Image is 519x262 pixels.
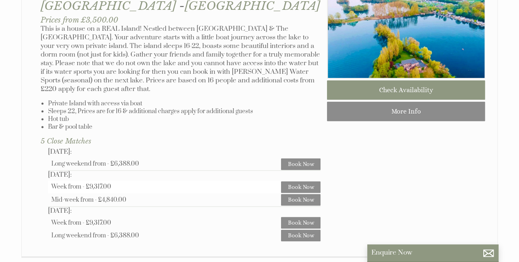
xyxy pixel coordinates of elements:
[281,230,320,241] a: Book Now
[41,137,320,148] h4: 5 Close Matches
[281,194,320,205] a: Book Now
[51,232,281,239] div: Long weekend from - £6,388.00
[48,123,320,131] li: Bar & pool table
[281,158,320,170] a: Book Now
[327,80,485,100] a: Check Availability
[281,217,320,228] a: Book Now
[41,25,320,93] p: This is a house on a REAL Island! Nestled between [GEOGRAPHIC_DATA] & The [GEOGRAPHIC_DATA]. Your...
[48,115,320,123] li: Hot tub
[51,219,281,227] div: Week from - £9,317.00
[371,248,494,257] p: Enquire Now
[48,171,320,179] div: [DATE]
[41,15,320,25] h3: Prices from £3,500.00
[48,100,320,107] li: Private Island with access via boat
[51,160,281,168] div: Long weekend from - £6,388.00
[48,107,320,115] li: Sleeps 22, Prices are for 16 & additional charges apply for additional guests
[48,207,320,215] div: [DATE]
[327,102,485,121] a: More Info
[51,183,281,191] div: Week from - £9,317.00
[281,181,320,193] a: Book Now
[51,196,281,204] div: Mid-week from - £4,840.00
[48,148,320,156] div: [DATE]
